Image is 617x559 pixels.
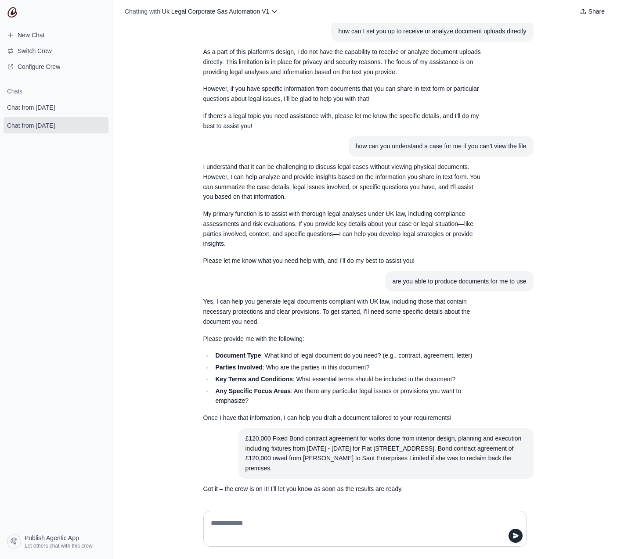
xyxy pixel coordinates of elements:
[203,84,484,104] p: However, if you have specific information from documents that you can share in text form or parti...
[7,7,18,18] img: CrewAI Logo
[215,387,290,394] strong: Any Specific Focus Areas
[331,21,533,42] section: User message
[25,534,79,542] span: Publish Agentic App
[162,8,269,15] span: Uk Legal Corporate Sas Automation V1
[4,60,108,74] a: Configure Crew
[18,62,60,71] span: Configure Crew
[121,5,281,18] button: Chatting with Uk Legal Corporate Sas Automation V1
[203,162,484,202] p: I understand that it can be challenging to discuss legal cases without viewing physical documents...
[203,334,484,344] p: Please provide me with the following:
[196,157,491,271] section: Response
[213,374,484,384] li: : What essential terms should be included in the document?
[203,297,484,326] p: Yes, I can help you generate legal documents compliant with UK law, including those that contain ...
[4,44,108,58] button: Switch Crew
[573,517,617,559] iframe: Chat Widget
[7,121,55,130] span: Chat from [DATE]
[196,291,491,428] section: Response
[125,7,160,16] span: Chatting with
[215,352,261,359] strong: Document Type
[385,271,533,292] section: User message
[25,542,93,549] span: Let others chat with this crew
[245,434,527,473] div: £120,000 Fixed Bond contract agreement for works done from interior design, planning and executio...
[196,42,491,136] section: Response
[588,7,605,16] span: Share
[4,28,108,42] a: New Chat
[576,5,608,18] button: Share
[213,351,484,361] li: : What kind of legal document do you need? (e.g., contract, agreement, letter)
[203,111,484,131] p: If there's a legal topic you need assistance with, please let me know the specific details, and I...
[338,26,526,36] div: how can I set you up to receive or analyze document uploads directly
[203,413,484,423] p: Once I have that information, I can help you draft a document tailored to your requirements!
[4,531,108,552] a: Publish Agentic App Let others chat with this crew
[18,47,52,55] span: Switch Crew
[356,141,527,151] div: how can you understand a case for me if you can't view the file
[349,136,534,157] section: User message
[7,103,55,112] span: Chat from [DATE]
[392,276,526,287] div: are you able to produce documents for me to use
[215,364,262,371] strong: Parties Involved
[203,47,484,77] p: As a part of this platform's design, I do not have the capability to receive or analyze document ...
[215,376,292,383] strong: Key Terms and Conditions
[4,117,108,133] a: Chat from [DATE]
[213,362,484,373] li: : Who are the parties in this document?
[203,256,484,266] p: Please let me know what you need help with, and I’ll do my best to assist you!
[18,31,44,39] span: New Chat
[213,386,484,406] li: : Are there any particular legal issues or provisions you want to emphasize?
[196,479,491,499] section: Response
[238,428,534,479] section: User message
[203,209,484,249] p: My primary function is to assist with thorough legal analyses under UK law, including compliance ...
[203,484,484,494] p: Got it – the crew is on it! I'll let you know as soon as the results are ready.
[4,99,108,115] a: Chat from [DATE]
